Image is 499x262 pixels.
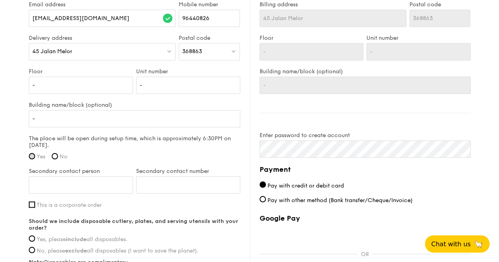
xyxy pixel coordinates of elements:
label: Postal code [179,35,240,41]
input: Yes, pleaseincludeall disposables. [29,235,35,242]
span: 45 Jalan Melor [32,48,72,55]
span: Chat with us [431,240,471,248]
label: Building name/block (optional) [29,102,240,108]
input: Pay with credit or debit card [260,181,266,188]
span: 368863 [182,48,202,55]
input: No, pleaseexcludeall disposables (I want to save the planet). [29,247,35,253]
input: No [52,153,58,159]
img: icon-dropdown.fa26e9f9.svg [166,48,172,54]
input: Pay with other method (Bank transfer/Cheque/Invoice) [260,196,266,202]
iframe: Secure payment button frame [260,227,471,244]
label: Floor [260,35,364,41]
strong: exclude [65,247,87,254]
label: Secondary contact number [136,168,240,175]
label: Building name/block (optional) [260,68,471,75]
label: Secondary contact person [29,168,133,175]
h4: Payment [260,164,471,175]
img: icon-success.f839ccf9.svg [163,13,172,23]
input: Yes [29,153,35,159]
span: This is a corporate order [37,201,102,208]
span: Yes [37,153,45,160]
label: Delivery address [29,35,176,41]
span: No [60,153,67,160]
span: Yes, please all disposables. [37,236,127,242]
label: Unit number [136,68,240,75]
span: No, please all disposables (I want to save the planet). [37,247,198,254]
label: Floor [29,68,133,75]
strong: Should we include disposable cutlery, plates, and serving utensils with your order? [29,217,238,231]
label: Postal code [409,1,471,8]
span: Pay with credit or debit card [267,182,344,189]
label: Email address [29,1,176,8]
strong: include [66,236,86,242]
span: 🦙 [474,240,483,249]
label: Enter password to create account [260,132,471,139]
img: icon-dropdown.fa26e9f9.svg [231,48,236,54]
span: Pay with other method (Bank transfer/Cheque/Invoice) [267,197,413,203]
input: This is a corporate order [29,201,35,208]
label: Unit number [366,35,471,41]
button: Chat with us🦙 [425,235,490,253]
label: Billing address [260,1,406,8]
label: The place will be open during setup time, which is approximately 6:30PM on [DATE]. [29,135,240,149]
p: OR [358,251,372,258]
label: Mobile number [179,1,240,8]
label: Google Pay [260,214,471,222]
